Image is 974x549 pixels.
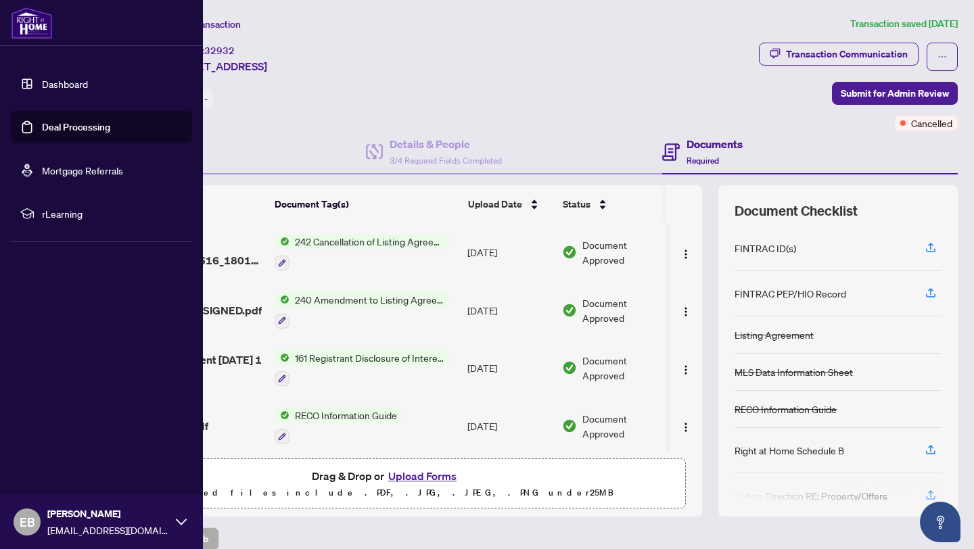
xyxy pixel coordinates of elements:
[168,58,267,74] span: [STREET_ADDRESS]
[735,327,814,342] div: Listing Agreement
[289,234,450,249] span: 242 Cancellation of Listing Agreement - Authority to Offer for Sale
[675,300,697,321] button: Logo
[390,136,502,152] h4: Details & People
[562,303,577,318] img: Document Status
[562,360,577,375] img: Document Status
[735,286,846,301] div: FINTRAC PEP/HIO Record
[582,353,666,383] span: Document Approved
[42,78,88,90] a: Dashboard
[680,249,691,260] img: Logo
[20,512,35,531] span: EB
[462,397,557,455] td: [DATE]
[47,523,169,538] span: [EMAIL_ADDRESS][DOMAIN_NAME]
[562,419,577,433] img: Document Status
[42,121,110,133] a: Deal Processing
[735,201,858,220] span: Document Checklist
[275,292,289,307] img: Status Icon
[47,506,169,521] span: [PERSON_NAME]
[687,156,719,166] span: Required
[735,443,844,458] div: Right at Home Schedule B
[384,467,461,485] button: Upload Forms
[275,234,450,270] button: Status Icon242 Cancellation of Listing Agreement - Authority to Offer for Sale
[275,408,289,423] img: Status Icon
[735,241,796,256] div: FINTRAC ID(s)
[168,18,241,30] span: View Transaction
[275,408,402,444] button: Status IconRECO Information Guide
[289,408,402,423] span: RECO Information Guide
[390,156,502,166] span: 3/4 Required Fields Completed
[675,357,697,379] button: Logo
[759,43,919,66] button: Transaction Communication
[275,234,289,249] img: Status Icon
[911,116,952,130] span: Cancelled
[920,502,960,542] button: Open asap
[582,237,666,267] span: Document Approved
[204,45,235,57] span: 32932
[735,364,853,379] div: MLS Data Information Sheet
[468,197,522,212] span: Upload Date
[463,185,557,223] th: Upload Date
[87,459,685,509] span: Drag & Drop orUpload FormsSupported files include .PDF, .JPG, .JPEG, .PNG under25MB
[462,281,557,339] td: [DATE]
[462,223,557,281] td: [DATE]
[687,136,743,152] h4: Documents
[680,364,691,375] img: Logo
[275,292,450,329] button: Status Icon240 Amendment to Listing Agreement - Authority to Offer for Sale Price Change/Extensio...
[850,16,958,32] article: Transaction saved [DATE]
[735,402,837,416] div: RECO Information Guide
[557,185,672,223] th: Status
[675,241,697,263] button: Logo
[786,43,908,65] div: Transaction Communication
[204,93,208,105] span: -
[832,82,958,105] button: Submit for Admin Review
[269,185,463,223] th: Document Tag(s)
[582,295,666,325] span: Document Approved
[675,415,697,437] button: Logo
[680,422,691,433] img: Logo
[275,350,289,365] img: Status Icon
[312,467,461,485] span: Drag & Drop or
[462,339,557,398] td: [DATE]
[563,197,590,212] span: Status
[289,292,450,307] span: 240 Amendment to Listing Agreement - Authority to Offer for Sale Price Change/Extension/Amendment(s)
[42,206,183,221] span: rLearning
[680,306,691,317] img: Logo
[42,164,123,176] a: Mortgage Referrals
[582,411,666,441] span: Document Approved
[562,245,577,260] img: Document Status
[841,82,949,104] span: Submit for Admin Review
[937,52,947,62] span: ellipsis
[275,350,450,387] button: Status Icon161 Registrant Disclosure of Interest - Disposition ofProperty
[289,350,450,365] span: 161 Registrant Disclosure of Interest - Disposition ofProperty
[95,485,677,501] p: Supported files include .PDF, .JPG, .JPEG, .PNG under 25 MB
[11,7,53,39] img: logo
